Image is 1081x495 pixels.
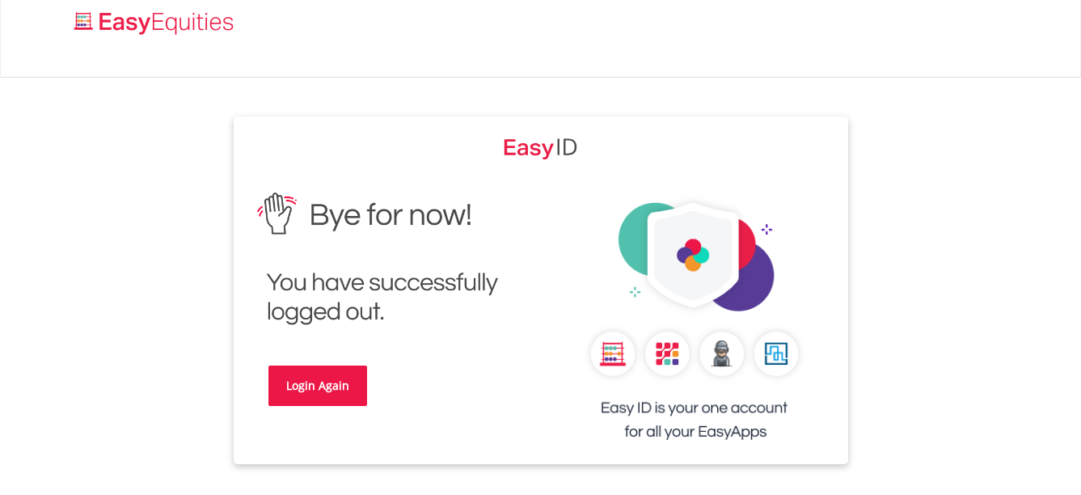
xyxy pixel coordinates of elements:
a: Home page [68,4,240,36]
img: EasyEquities [553,181,836,464]
img: EasyEquities_Logo.png [71,10,240,36]
img: EasyEquities [246,181,529,337]
img: EasyEquities [504,133,578,160]
a: Login Again [268,366,367,406]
